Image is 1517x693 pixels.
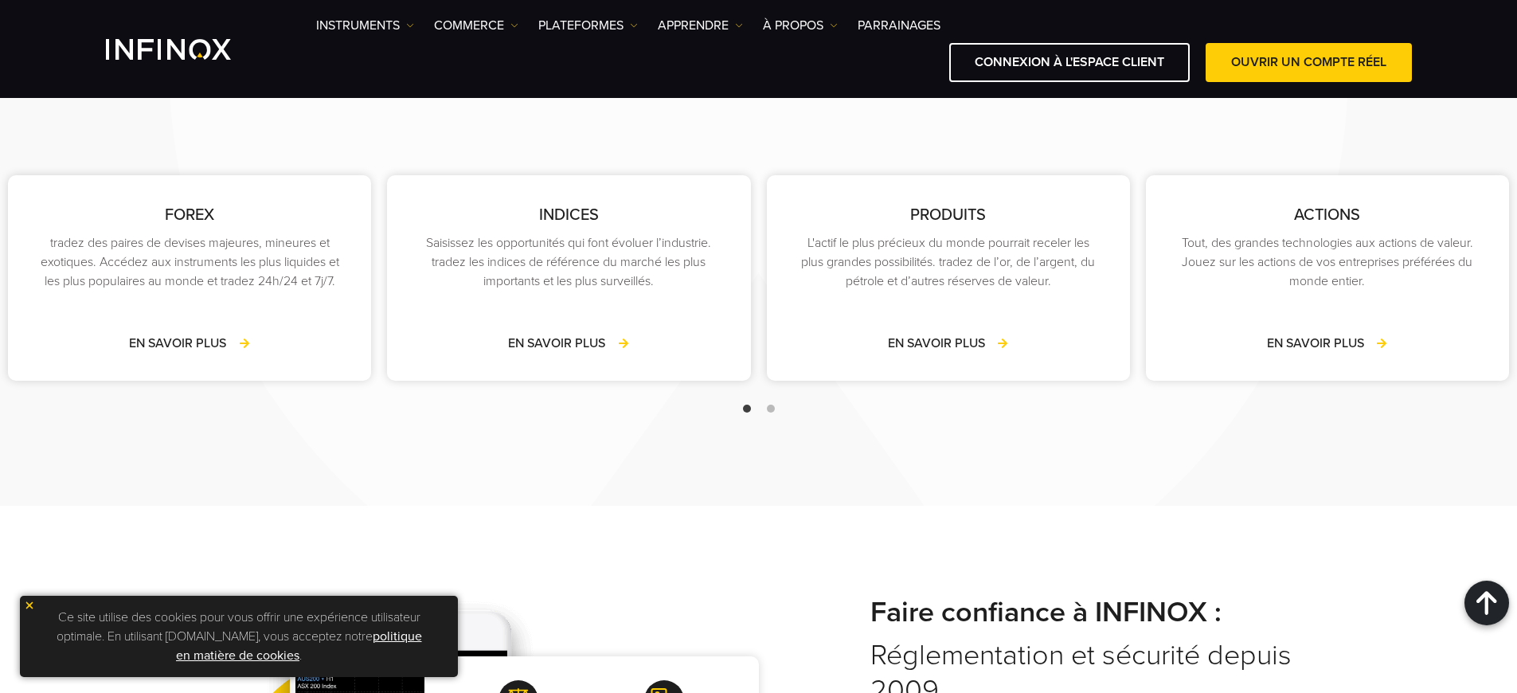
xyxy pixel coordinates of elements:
[538,16,638,35] a: PLATEFORMES
[419,233,718,291] p: Saisissez les opportunités qui font évoluer l’industrie. tradez les indices de référence du march...
[1178,203,1477,227] p: ACTIONS
[1267,334,1388,353] a: EN SAVOIR PLUS
[24,600,35,611] img: yellow close icon
[1206,43,1412,82] a: OUVRIR UN COMPTE RÉEL
[888,334,1009,353] a: EN SAVOIR PLUS
[658,16,743,35] a: APPRENDRE
[28,604,450,669] p: Ce site utilise des cookies pour vous offrir une expérience utilisateur optimale. En utilisant [D...
[129,334,250,353] a: EN SAVOIR PLUS
[743,405,751,413] span: Go to slide 1
[419,203,718,227] p: INDICES
[799,203,1098,227] p: PRODUITS
[434,16,518,35] a: COMMERCE
[870,595,1316,630] strong: Faire confiance à INFINOX :
[799,233,1098,291] p: L'actif le plus précieux du monde pourrait receler les plus grandes possibilités. tradez de l’or,...
[40,233,339,291] p: tradez des paires de devises majeures, mineures et exotiques. Accédez aux instruments les plus li...
[949,43,1190,82] a: CONNEXION À L'ESPACE CLIENT
[1178,233,1477,291] p: Tout, des grandes technologies aux actions de valeur. Jouez sur les actions de vos entreprises pr...
[40,203,339,227] p: FOREX
[767,405,775,413] span: Go to slide 2
[763,16,838,35] a: À PROPOS
[508,334,629,353] a: EN SAVOIR PLUS
[316,16,414,35] a: INSTRUMENTS
[858,16,940,35] a: Parrainages
[106,39,268,60] a: INFINOX Logo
